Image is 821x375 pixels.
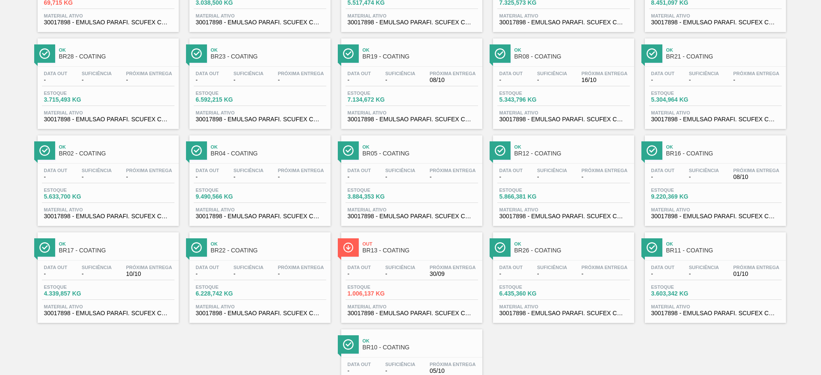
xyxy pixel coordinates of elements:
span: BR19 - COATING [363,53,478,60]
span: 08/10 [430,77,476,83]
a: ÍconeOkBR28 - COATINGData out-Suficiência-Próxima Entrega-Estoque3.715,493 KGMaterial ativo300178... [31,32,183,129]
img: Ícone [39,48,50,59]
span: Estoque [499,284,559,290]
span: - [348,368,371,374]
span: 30017898 - EMULSAO PARAFI. SCUFEX CONCEN. ECOLAB [499,116,628,123]
span: 30017898 - EMULSAO PARAFI. SCUFEX CONCEN. ECOLAB [499,310,628,316]
span: - [385,368,415,374]
span: Estoque [348,187,408,193]
span: - [278,77,324,83]
span: 30017898 - EMULSAO PARAFI. SCUFEX CONCEN. ECOLAB [44,19,172,26]
span: 6.592,215 KG [196,97,256,103]
span: Ok [211,47,326,53]
span: - [82,174,112,180]
img: Ícone [343,242,354,253]
span: Estoque [651,91,711,96]
span: - [126,174,172,180]
span: 05/10 [430,368,476,374]
span: BR21 - COATING [666,53,782,60]
span: Suficiência [233,71,263,76]
span: Estoque [348,284,408,290]
span: Suficiência [537,168,567,173]
span: Suficiência [385,168,415,173]
img: Ícone [39,145,50,156]
span: - [196,271,219,277]
span: - [582,271,628,277]
span: 5.343,796 KG [499,97,559,103]
span: Estoque [196,91,256,96]
a: ÍconeOkBR11 - COATINGData out-Suficiência-Próxima Entrega01/10Estoque3.603,342 KGMaterial ativo30... [638,226,790,323]
span: - [430,174,476,180]
span: - [44,271,68,277]
span: 4.339,857 KG [44,290,104,297]
span: - [499,271,523,277]
span: 6.435,360 KG [499,290,559,297]
img: Ícone [191,145,202,156]
span: 1.006,137 KG [348,290,408,297]
span: 30017898 - EMULSAO PARAFI. SCUFEX CONCEN. ECOLAB [348,213,476,220]
span: BR12 - COATING [514,150,630,157]
span: 30017898 - EMULSAO PARAFI. SCUFEX CONCEN. ECOLAB [499,19,628,26]
img: Ícone [191,242,202,253]
span: BR11 - COATING [666,247,782,254]
a: ÍconeOkBR19 - COATINGData out-Suficiência-Próxima Entrega08/10Estoque7.134,672 KGMaterial ativo30... [335,32,487,129]
span: BR04 - COATING [211,150,326,157]
img: Ícone [191,48,202,59]
span: Próxima Entrega [430,168,476,173]
img: Ícone [495,242,505,253]
span: Data out [348,71,371,76]
span: - [233,271,263,277]
span: 30017898 - EMULSAO PARAFI. SCUFEX CONCEN. ECOLAB [651,213,780,220]
span: Material ativo [651,13,780,18]
span: Suficiência [537,71,567,76]
span: BR10 - COATING [363,344,478,351]
span: - [651,271,675,277]
span: - [537,271,567,277]
span: Material ativo [499,207,628,212]
span: Data out [348,362,371,367]
a: ÍconeOkBR04 - COATINGData out-Suficiência-Próxima Entrega-Estoque9.490,566 KGMaterial ativo300178... [183,129,335,226]
span: Suficiência [689,71,719,76]
span: - [537,174,567,180]
span: 30017898 - EMULSAO PARAFI. SCUFEX CONCEN. ECOLAB [44,213,172,220]
span: - [651,77,675,83]
span: Material ativo [44,304,172,309]
span: Data out [651,168,675,173]
span: 10/10 [126,271,172,277]
span: Data out [499,71,523,76]
span: Data out [44,265,68,270]
span: Ok [666,241,782,246]
span: 9.220,369 KG [651,193,711,200]
span: - [82,271,112,277]
img: Ícone [39,242,50,253]
span: Ok [514,47,630,53]
img: Ícone [495,145,505,156]
span: Material ativo [499,304,628,309]
span: Material ativo [196,304,324,309]
span: - [196,174,219,180]
span: 30017898 - EMULSAO PARAFI. SCUFEX CONCEN. ECOLAB [348,19,476,26]
span: Material ativo [44,13,172,18]
span: Suficiência [385,71,415,76]
span: BR23 - COATING [211,53,326,60]
span: Suficiência [689,265,719,270]
span: - [537,77,567,83]
a: ÍconeOkBR02 - COATINGData out-Suficiência-Próxima Entrega-Estoque5.633,700 KGMaterial ativo300178... [31,129,183,226]
span: - [385,271,415,277]
span: Próxima Entrega [278,265,324,270]
span: Próxima Entrega [733,265,780,270]
span: - [233,174,263,180]
img: Ícone [343,145,354,156]
span: Suficiência [233,265,263,270]
span: Estoque [348,91,408,96]
a: ÍconeOutBR13 - COATINGData out-Suficiência-Próxima Entrega30/09Estoque1.006,137 KGMaterial ativo3... [335,226,487,323]
span: Material ativo [348,207,476,212]
span: Ok [59,47,174,53]
span: Material ativo [499,13,628,18]
span: BR26 - COATING [514,247,630,254]
span: Data out [348,168,371,173]
span: 30017898 - EMULSAO PARAFI. SCUFEX CONCEN. ECOLAB [196,19,324,26]
span: 30017898 - EMULSAO PARAFI. SCUFEX CONCEN. ECOLAB [348,116,476,123]
span: Estoque [499,187,559,193]
span: - [733,77,780,83]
